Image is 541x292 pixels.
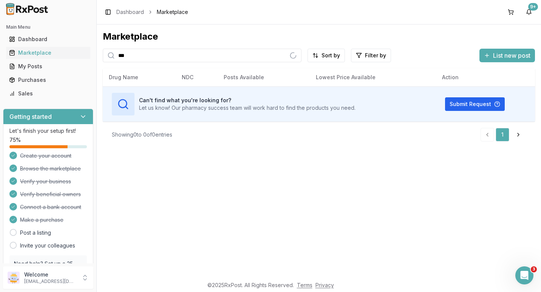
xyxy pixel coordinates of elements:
p: Let's finish your setup first! [9,127,87,135]
button: Dashboard [3,33,93,45]
th: Posts Available [218,68,310,86]
span: Browse the marketplace [20,165,81,172]
button: Submit Request [445,97,505,111]
div: Marketplace [103,31,535,43]
span: 75 % [9,136,21,144]
a: List new post [479,52,535,60]
span: Filter by [365,52,386,59]
div: Showing 0 to 0 of 0 entries [112,131,172,138]
span: Make a purchase [20,216,63,224]
a: My Posts [6,60,90,73]
div: Dashboard [9,35,87,43]
span: Connect a bank account [20,203,81,211]
button: Sales [3,88,93,100]
a: Dashboard [6,32,90,46]
th: Action [436,68,535,86]
h3: Can't find what you're looking for? [139,97,356,104]
p: Let us know! Our pharmacy success team will work hard to find the products you need. [139,104,356,112]
div: Purchases [9,76,87,84]
nav: breadcrumb [116,8,188,16]
span: Sort by [322,52,340,59]
a: Post a listing [20,229,51,237]
span: Verify beneficial owners [20,191,81,198]
a: Marketplace [6,46,90,60]
a: Privacy [315,282,334,288]
a: Terms [297,282,312,288]
button: 9+ [523,6,535,18]
th: Drug Name [103,68,176,86]
p: Welcome [24,271,77,278]
span: Verify your business [20,178,71,185]
span: Create your account [20,152,71,160]
button: Filter by [351,49,391,62]
a: Sales [6,87,90,100]
a: Dashboard [116,8,144,16]
iframe: Intercom live chat [515,266,533,284]
button: My Posts [3,60,93,72]
button: List new post [479,49,535,62]
nav: pagination [481,128,526,141]
img: User avatar [8,272,20,284]
div: Sales [9,90,87,97]
span: 3 [531,266,537,272]
button: Marketplace [3,47,93,59]
p: [EMAIL_ADDRESS][DOMAIN_NAME] [24,278,77,284]
div: Marketplace [9,49,87,57]
a: Go to next page [511,128,526,141]
span: List new post [493,51,530,60]
img: RxPost Logo [3,3,51,15]
a: Purchases [6,73,90,87]
button: Sort by [308,49,345,62]
div: 9+ [528,3,538,11]
p: Need help? Set up a 25 minute call with our team to set up. [14,260,82,283]
button: Purchases [3,74,93,86]
div: My Posts [9,63,87,70]
th: NDC [176,68,218,86]
h3: Getting started [9,112,52,121]
a: Invite your colleagues [20,242,75,249]
h2: Main Menu [6,24,90,30]
span: Marketplace [157,8,188,16]
a: 1 [496,128,509,141]
th: Lowest Price Available [310,68,436,86]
